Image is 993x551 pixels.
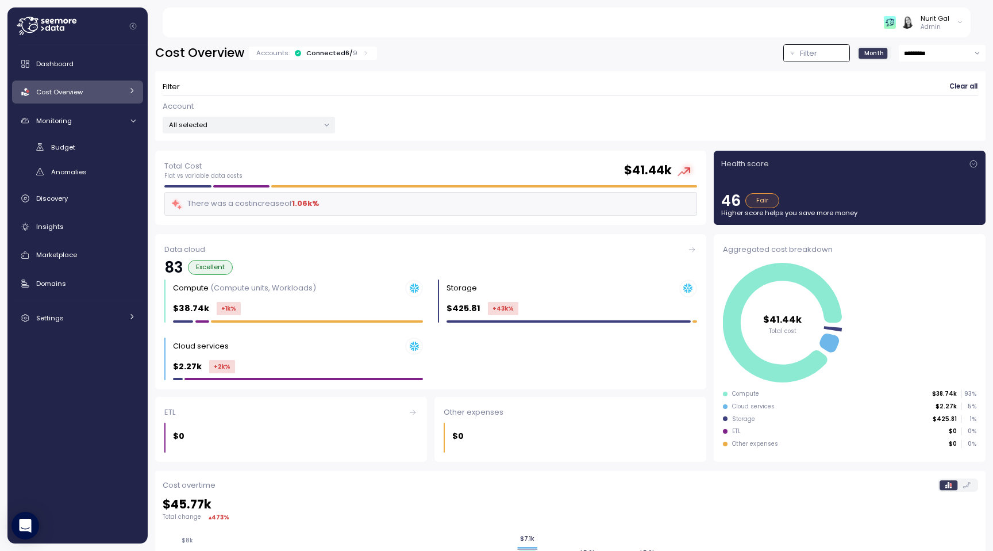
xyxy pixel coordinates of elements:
p: $425.81 [447,302,480,315]
a: Anomalies [12,162,143,181]
p: $2.27k [173,360,202,373]
p: 9 [353,48,357,58]
p: $0 [949,427,957,435]
div: Other expenses [444,407,697,418]
div: 1.06k % [292,198,319,209]
p: $0 [949,440,957,448]
p: 83 [164,260,183,275]
p: 0 % [962,440,976,448]
a: Settings [12,307,143,330]
span: Month [864,49,884,58]
a: ETL$0 [155,397,427,462]
h2: $ 41.44k [624,162,672,179]
span: Insights [36,222,64,231]
div: +43k % [488,302,518,315]
span: Dashboard [36,59,74,68]
div: Storage [732,415,755,423]
a: Cost Overview [12,81,143,104]
p: Filter [163,81,180,93]
div: Data cloud [164,244,697,255]
tspan: $41.44k [763,312,802,326]
a: Data cloud83ExcellentCompute (Compute units, Workloads)$38.74k+1k%Storage $425.81+43k%Cloud servi... [155,234,706,389]
div: Aggregated cost breakdown [723,244,976,255]
span: Settings [36,313,64,323]
a: Marketplace [12,244,143,267]
button: Filter [784,45,849,62]
span: Domains [36,279,66,288]
p: Admin [921,23,949,31]
p: (Compute units, Workloads) [210,282,316,293]
p: Total change [163,513,201,521]
span: Discovery [36,194,68,203]
div: ▴ [209,513,229,522]
div: Other expenses [732,440,778,448]
button: Collapse navigation [126,22,140,30]
a: Insights [12,215,143,238]
span: Anomalies [51,167,87,177]
p: All selected [169,120,319,129]
p: Filter [800,48,817,59]
div: Cloud services [173,340,229,352]
span: Budget [51,143,75,152]
p: $425.81 [933,415,957,423]
p: Flat vs variable data costs [164,172,243,180]
span: Clear all [949,79,977,95]
div: Connected 6 / [306,48,357,58]
p: Total Cost [164,160,243,172]
p: Higher score helps you save more money [721,208,978,217]
tspan: $8k [182,537,193,544]
p: $0 [173,430,184,443]
p: Health score [721,158,769,170]
p: Account [163,101,194,112]
h2: $ 45.77k [163,496,978,513]
div: Nurit Gal [921,14,949,23]
div: +1k % [217,302,241,315]
p: $0 [452,430,464,443]
div: Fair [745,193,779,208]
div: ETL [732,427,741,435]
p: $38.74k [932,390,957,398]
a: Dashboard [12,52,143,75]
div: Compute [732,390,759,398]
tspan: Total cost [769,327,796,335]
div: 473 % [211,513,229,522]
p: Accounts: [256,48,290,58]
p: Cost overtime [163,480,215,491]
tspan: $7.1k [520,534,534,542]
a: Budget [12,137,143,156]
div: Excellent [188,260,233,275]
p: 46 [721,193,741,208]
a: Monitoring [12,109,143,132]
p: 5 % [962,403,976,411]
div: Accounts:Connected6/9 [249,47,377,60]
a: Discovery [12,187,143,210]
div: There was a cost increase of [171,197,319,211]
span: Marketplace [36,250,77,259]
p: $2.27k [936,403,957,411]
span: Cost Overview [36,87,83,97]
div: ETL [164,407,418,418]
p: $38.74k [173,302,209,315]
div: Cloud services [732,403,775,411]
a: Domains [12,272,143,295]
img: 65f98ecb31a39d60f1f315eb.PNG [884,16,896,28]
span: Monitoring [36,116,72,125]
div: Storage [447,282,477,294]
p: 1 % [962,415,976,423]
img: ACg8ocIVugc3DtI--ID6pffOeA5XcvoqExjdOmyrlhjOptQpqjom7zQ=s96-c [901,16,913,28]
p: 0 % [962,427,976,435]
p: 93 % [962,390,976,398]
h2: Cost Overview [155,45,244,62]
button: Clear all [949,79,978,95]
div: Compute [173,282,316,294]
div: Open Intercom Messenger [11,512,39,539]
div: +2k % [209,360,235,373]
